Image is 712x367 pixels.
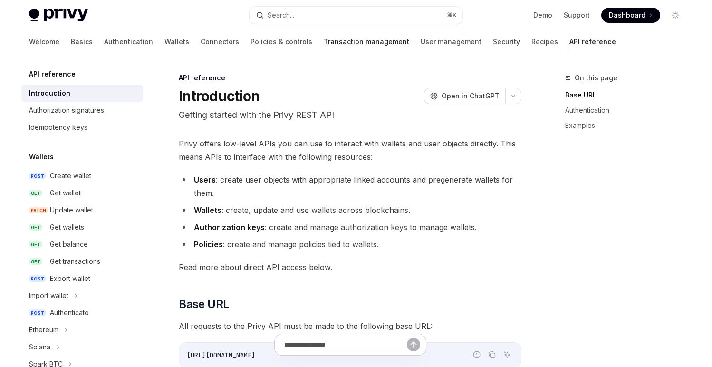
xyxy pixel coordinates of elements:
span: Open in ChatGPT [442,91,500,101]
li: : create user objects with appropriate linked accounts and pregenerate wallets for them. [179,173,521,200]
a: Basics [71,30,93,53]
button: Import wallet [21,287,83,304]
div: Idempotency keys [29,122,87,133]
button: Solana [21,338,65,356]
a: Welcome [29,30,59,53]
div: Export wallet [50,273,90,284]
a: Policies & controls [250,30,312,53]
a: API reference [569,30,616,53]
a: PATCHUpdate wallet [21,202,143,219]
div: Authorization signatures [29,105,104,116]
div: Get transactions [50,256,100,267]
span: GET [29,241,42,248]
a: GETGet balance [21,236,143,253]
a: Security [493,30,520,53]
span: Base URL [179,297,229,312]
div: Create wallet [50,170,91,182]
button: Send message [407,338,420,351]
div: Authenticate [50,307,89,319]
button: Toggle dark mode [668,8,683,23]
a: Introduction [21,85,143,102]
span: POST [29,173,46,180]
span: On this page [575,72,617,84]
strong: Policies [194,240,223,249]
button: Open in ChatGPT [424,88,505,104]
h1: Introduction [179,87,260,105]
a: GETGet transactions [21,253,143,270]
div: Import wallet [29,290,68,301]
a: Authentication [104,30,153,53]
div: Solana [29,341,50,353]
div: Update wallet [50,204,93,216]
a: Authentication [565,103,691,118]
span: Read more about direct API access below. [179,261,521,274]
p: Getting started with the Privy REST API [179,108,521,122]
img: light logo [29,9,88,22]
strong: Wallets [194,205,221,215]
a: GETGet wallet [21,184,143,202]
span: GET [29,258,42,265]
strong: Users [194,175,216,184]
span: POST [29,275,46,282]
div: Ethereum [29,324,58,336]
li: : create and manage authorization keys to manage wallets. [179,221,521,234]
a: Base URL [565,87,691,103]
div: API reference [179,73,521,83]
a: Dashboard [601,8,660,23]
span: GET [29,224,42,231]
a: Demo [533,10,552,20]
a: Wallets [164,30,189,53]
a: Examples [565,118,691,133]
span: Dashboard [609,10,645,20]
div: Search... [268,10,294,21]
span: All requests to the Privy API must be made to the following base URL: [179,319,521,333]
div: Get wallet [50,187,81,199]
h5: API reference [29,68,76,80]
a: Recipes [531,30,558,53]
span: PATCH [29,207,48,214]
a: POSTExport wallet [21,270,143,287]
li: : create, update and use wallets across blockchains. [179,203,521,217]
div: Get wallets [50,222,84,233]
a: User management [421,30,481,53]
a: GETGet wallets [21,219,143,236]
a: Connectors [201,30,239,53]
a: Transaction management [324,30,409,53]
a: POSTAuthenticate [21,304,143,321]
input: Ask a question... [284,334,407,355]
a: POSTCreate wallet [21,167,143,184]
a: Idempotency keys [21,119,143,136]
a: Support [564,10,590,20]
h5: Wallets [29,151,54,163]
button: Search...⌘K [250,7,462,24]
strong: Authorization keys [194,222,265,232]
span: Privy offers low-level APIs you can use to interact with wallets and user objects directly. This ... [179,137,521,164]
div: Introduction [29,87,70,99]
span: GET [29,190,42,197]
span: POST [29,309,46,317]
li: : create and manage policies tied to wallets. [179,238,521,251]
button: Ethereum [21,321,73,338]
a: Authorization signatures [21,102,143,119]
div: Get balance [50,239,88,250]
span: ⌘ K [447,11,457,19]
